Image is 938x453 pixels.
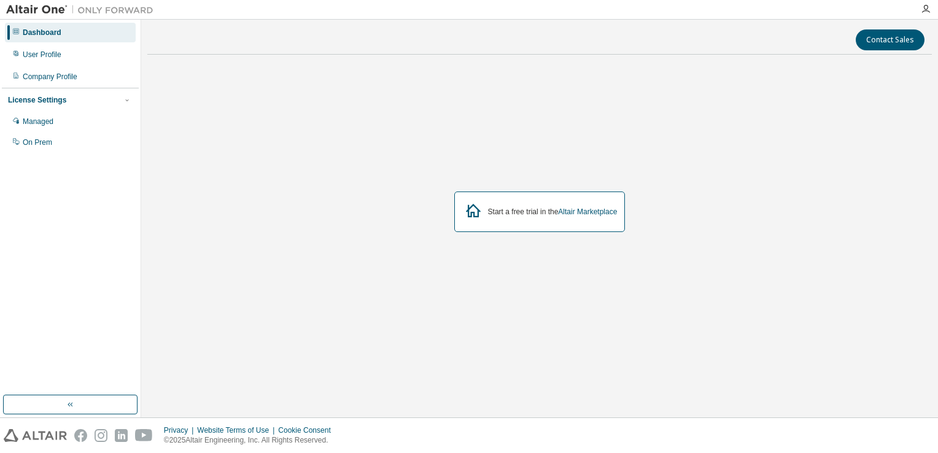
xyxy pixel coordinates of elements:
[135,429,153,442] img: youtube.svg
[558,207,617,216] a: Altair Marketplace
[23,137,52,147] div: On Prem
[115,429,128,442] img: linkedin.svg
[6,4,160,16] img: Altair One
[74,429,87,442] img: facebook.svg
[856,29,924,50] button: Contact Sales
[23,28,61,37] div: Dashboard
[164,435,338,446] p: © 2025 Altair Engineering, Inc. All Rights Reserved.
[23,50,61,60] div: User Profile
[197,425,278,435] div: Website Terms of Use
[23,72,77,82] div: Company Profile
[164,425,197,435] div: Privacy
[278,425,338,435] div: Cookie Consent
[95,429,107,442] img: instagram.svg
[23,117,53,126] div: Managed
[8,95,66,105] div: License Settings
[4,429,67,442] img: altair_logo.svg
[488,207,618,217] div: Start a free trial in the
